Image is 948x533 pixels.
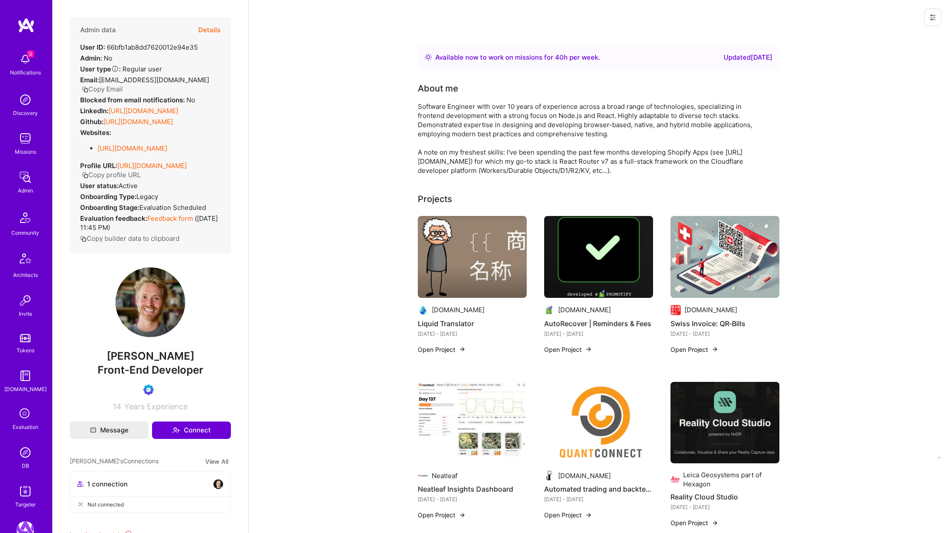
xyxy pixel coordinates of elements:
img: guide book [17,367,34,385]
img: teamwork [17,130,34,147]
img: Community [15,207,36,228]
img: tokens [20,334,30,342]
div: Regular user [80,64,162,74]
img: discovery [17,91,34,108]
div: 66bfb1ab8dd7620012e94e35 [80,43,198,52]
strong: Profile URL: [80,162,117,170]
strong: Email: [80,76,99,84]
button: Open Project [670,518,718,527]
img: Skill Targeter [17,482,34,500]
h4: Automated trading and backtesting library [544,483,653,495]
strong: Admin: [80,54,102,62]
span: [PERSON_NAME]'s Connections [70,456,159,466]
div: Updated [DATE] [724,52,772,63]
span: legacy [136,192,158,201]
span: Not connected [88,500,124,509]
strong: Evaluation feedback: [80,214,147,223]
strong: LinkedIn: [80,107,108,115]
div: About me [418,82,458,95]
div: [DOMAIN_NAME] [684,305,737,314]
i: icon CloseGray [77,501,84,508]
img: Company logo [418,305,428,315]
strong: User status: [80,182,118,190]
button: Message [70,422,149,439]
div: Tokens [17,346,34,355]
div: Missions [15,147,36,156]
img: arrow-right [585,346,592,353]
div: [DATE] - [DATE] [544,329,653,338]
img: admin teamwork [17,169,34,186]
img: Company logo [544,470,555,481]
button: View All [203,456,231,466]
img: bell [17,51,34,68]
span: Years Experience [124,402,188,411]
img: Invite [17,292,34,309]
h4: Neatleaf Insights Dashboard [418,483,527,495]
img: arrow-right [459,512,466,519]
div: DB [22,461,29,470]
div: [DATE] - [DATE] [418,329,527,338]
div: Neatleaf [432,471,457,480]
img: arrow-right [459,346,466,353]
i: icon SelectionTeam [17,406,34,422]
button: Connect [152,422,231,439]
span: Evaluation Scheduled [139,203,206,212]
div: Software Engineer with over 10 years of experience across a broad range of technologies, speciali... [418,102,766,175]
img: arrow-right [711,346,718,353]
div: [DOMAIN_NAME] [558,471,611,480]
div: Available now to work on missions for h per week . [435,52,600,63]
div: ( [DATE] 11:45 PM ) [80,214,220,232]
div: Projects [418,192,452,206]
div: Architects [13,270,38,280]
span: Active [118,182,138,190]
h4: Admin data [80,26,116,34]
img: AutoRecover | Reminders & Fees [544,216,653,298]
span: Front-End Developer [98,364,203,376]
img: Liquid Translator [418,216,527,298]
button: 1 connectionavatarNot connected [70,472,231,513]
div: [DATE] - [DATE] [670,503,779,512]
span: 14 [113,402,122,411]
div: No [80,95,195,105]
strong: Websites: [80,128,111,137]
img: arrow-right [585,512,592,519]
div: Invite [19,309,32,318]
img: logo [17,17,35,33]
img: avatar [213,479,223,489]
strong: Github: [80,118,103,126]
img: Swiss Invoice: QR‑Bills [670,216,779,298]
img: Company logo [670,305,681,315]
strong: Blocked from email notifications: [80,96,186,104]
strong: Onboarding Stage: [80,203,139,212]
img: Architects [15,250,36,270]
button: Open Project [544,510,592,520]
i: icon Connect [172,426,180,434]
h4: Liquid Translator [418,318,527,329]
img: Company logo [418,470,428,481]
span: [PERSON_NAME] [70,350,231,363]
button: Open Project [544,345,592,354]
img: Neatleaf Insights Dashboard [418,382,527,464]
div: Admin [18,186,33,195]
img: arrow-right [711,520,718,526]
strong: Onboarding Type: [80,192,136,201]
i: icon Copy [80,236,87,242]
img: Admin Search [17,444,34,461]
img: Reality Cloud Studio [670,382,779,464]
img: Company logo [670,474,680,485]
a: [URL][DOMAIN_NAME] [98,144,167,152]
div: Community [11,228,39,237]
i: Help [111,65,119,73]
div: [DATE] - [DATE] [544,495,653,504]
button: Open Project [670,345,718,354]
div: [DATE] - [DATE] [418,495,527,504]
img: Company logo [544,305,555,315]
strong: User ID: [80,43,105,51]
button: Copy profile URL [82,170,141,179]
a: [URL][DOMAIN_NAME] [108,107,178,115]
span: [EMAIL_ADDRESS][DOMAIN_NAME] [99,76,209,84]
div: [DOMAIN_NAME] [558,305,611,314]
span: 40 [555,53,564,61]
div: Leica Geosystems part of Hexagon [683,470,779,489]
div: Discovery [13,108,38,118]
